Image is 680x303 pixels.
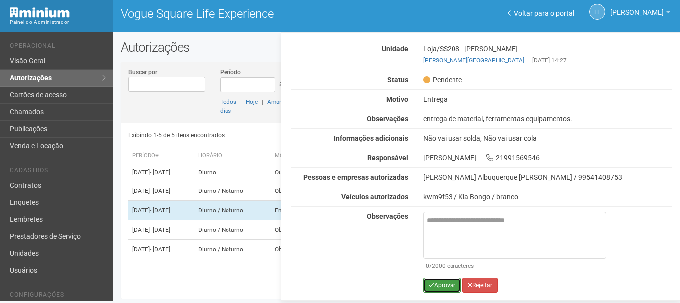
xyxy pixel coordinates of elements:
[194,164,271,181] td: Diurno
[610,10,670,18] a: [PERSON_NAME]
[10,7,70,18] img: Minium
[128,128,393,143] div: Exibindo 1-5 de 5 itens encontrados
[10,18,106,27] div: Painel do Administrador
[416,44,680,65] div: Loja/SS208 - [PERSON_NAME]
[423,75,462,84] span: Pendente
[462,278,498,293] button: Rejeitar
[416,134,680,143] div: Não vai usar solda, Não vai usar cola
[240,98,242,105] span: |
[271,148,313,164] th: Motivo
[386,95,408,103] strong: Motivo
[220,98,236,105] a: Todos
[10,167,106,177] li: Cadastros
[10,42,106,53] li: Operacional
[271,220,313,240] td: Obra
[341,193,408,201] strong: Veículos autorizados
[423,192,672,201] div: kwm9f53 / Kia Bongo / branco
[128,220,194,240] td: [DATE]
[150,169,170,176] span: - [DATE]
[416,153,680,162] div: [PERSON_NAME] 21991569546
[194,240,271,259] td: Diurno / Noturno
[271,201,313,220] td: Entrega
[382,45,408,53] strong: Unidade
[194,220,271,240] td: Diurno / Noturno
[423,173,672,182] div: [PERSON_NAME] Albuquerque [PERSON_NAME] / 99541408753
[387,76,408,84] strong: Status
[423,57,524,64] a: [PERSON_NAME][GEOGRAPHIC_DATA]
[128,240,194,259] td: [DATE]
[150,226,170,233] span: - [DATE]
[128,148,194,164] th: Período
[262,98,263,105] span: |
[220,68,241,77] label: Período
[423,278,461,293] button: Aprovar
[150,246,170,253] span: - [DATE]
[271,181,313,201] td: Obra
[589,4,605,20] a: LF
[121,7,389,20] h1: Vogue Square Life Experience
[128,164,194,181] td: [DATE]
[528,57,530,64] span: |
[150,187,170,194] span: - [DATE]
[271,240,313,259] td: Obra
[426,261,604,270] div: /2000 caracteres
[194,201,271,220] td: Diurno / Noturno
[194,148,271,164] th: Horário
[271,164,313,181] td: Outros
[416,114,680,123] div: entrega de material, ferramentas equipamentos.
[426,262,429,269] span: 0
[279,80,283,88] span: a
[150,207,170,214] span: - [DATE]
[128,181,194,201] td: [DATE]
[121,40,673,55] h2: Autorizações
[508,9,574,17] a: Voltar para o portal
[194,181,271,201] td: Diurno / Noturno
[423,56,672,65] div: [DATE] 14:27
[303,173,408,181] strong: Pessoas e empresas autorizadas
[367,115,408,123] strong: Observações
[10,291,106,302] li: Configurações
[367,212,408,220] strong: Observações
[246,98,258,105] a: Hoje
[334,134,408,142] strong: Informações adicionais
[367,154,408,162] strong: Responsável
[128,201,194,220] td: [DATE]
[267,98,289,105] a: Amanhã
[128,68,157,77] label: Buscar por
[416,95,680,104] div: Entrega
